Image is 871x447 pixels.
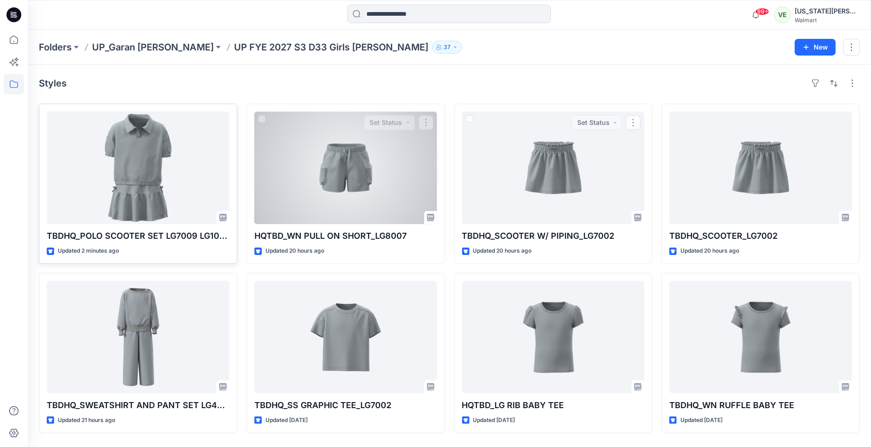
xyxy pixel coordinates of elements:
p: TBDHQ_SCOOTER W/ PIPING_LG7002 [462,230,645,242]
p: Updated [DATE] [680,416,723,425]
div: Walmart [795,17,859,24]
a: TBDHQ_POLO SCOOTER SET LG7009 LG1009 [47,112,229,224]
a: TBDHQ_SS GRAPHIC TEE_LG7002 [254,281,437,393]
div: [US_STATE][PERSON_NAME] [795,6,859,17]
p: 37 [444,42,451,52]
a: TBDHQ_SCOOTER_LG7002 [669,112,852,224]
p: Updated 20 hours ago [266,246,324,256]
a: TBDHQ_WN RUFFLE BABY TEE [669,281,852,393]
div: VE [774,6,791,23]
p: HQTBD_LG RIB BABY TEE [462,399,645,412]
h4: Styles [39,78,67,89]
p: TBDHQ_POLO SCOOTER SET LG7009 LG1009 [47,230,229,242]
p: HQTBD_WN PULL ON SHORT_LG8007 [254,230,437,242]
p: Updated 21 hours ago [58,416,115,425]
button: New [795,39,836,56]
p: Updated 20 hours ago [680,246,739,256]
p: Updated 2 minutes ago [58,246,119,256]
a: TBDHQ_SWEATSHIRT AND PANT SET LG4001 LG9000 [47,281,229,393]
p: Updated [DATE] [266,416,308,425]
p: Updated [DATE] [473,416,515,425]
p: TBDHQ_SCOOTER_LG7002 [669,230,852,242]
p: TBDHQ_WN RUFFLE BABY TEE [669,399,852,412]
p: TBDHQ_SWEATSHIRT AND PANT SET LG4001 LG9000 [47,399,229,412]
p: Updated 20 hours ago [473,246,532,256]
a: Folders [39,41,72,54]
a: UP_Garan [PERSON_NAME] [92,41,214,54]
p: TBDHQ_SS GRAPHIC TEE_LG7002 [254,399,437,412]
p: UP FYE 2027 S3 D33 Girls [PERSON_NAME] [234,41,428,54]
a: HQTBD_LG RIB BABY TEE [462,281,645,393]
button: 37 [432,41,462,54]
span: 99+ [755,8,769,15]
a: HQTBD_WN PULL ON SHORT_LG8007 [254,112,437,224]
a: TBDHQ_SCOOTER W/ PIPING_LG7002 [462,112,645,224]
